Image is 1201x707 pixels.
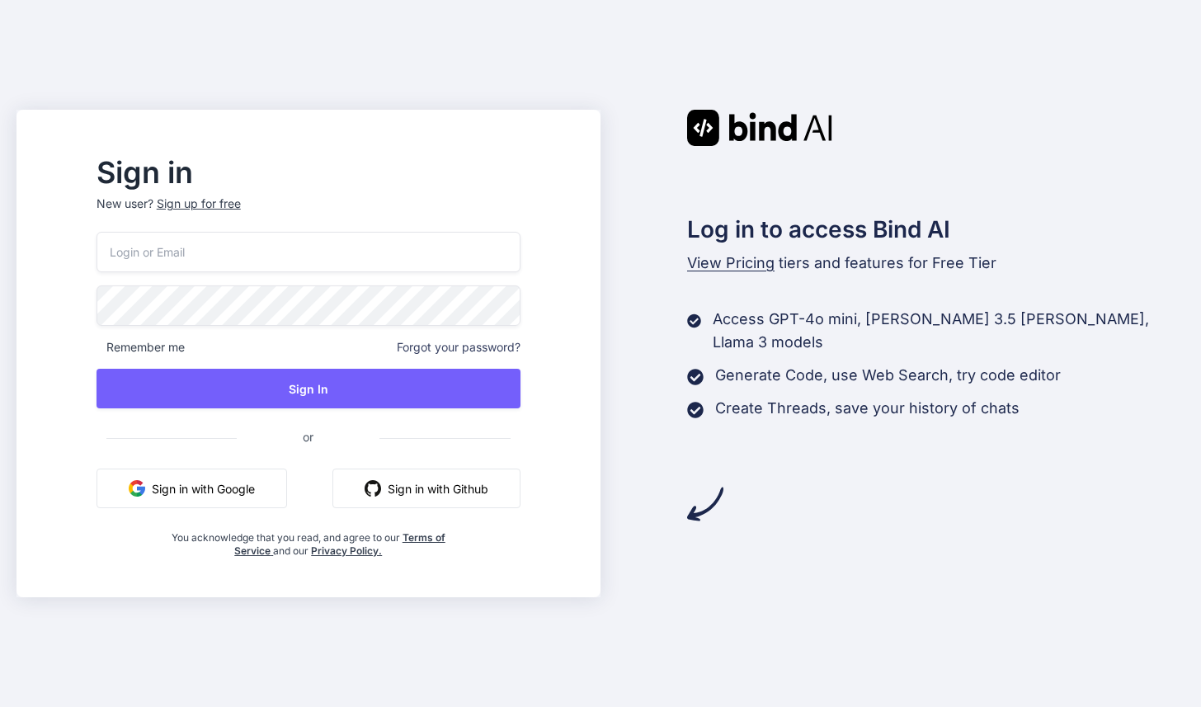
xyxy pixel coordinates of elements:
[97,469,287,508] button: Sign in with Google
[397,339,520,356] span: Forgot your password?
[687,252,1185,275] p: tiers and features for Free Tier
[97,369,520,408] button: Sign In
[715,397,1020,420] p: Create Threads, save your history of chats
[237,417,379,457] span: or
[687,486,723,522] img: arrow
[687,254,775,271] span: View Pricing
[687,212,1185,247] h2: Log in to access Bind AI
[97,159,520,186] h2: Sign in
[129,480,145,497] img: google
[713,308,1185,354] p: Access GPT-4o mini, [PERSON_NAME] 3.5 [PERSON_NAME], Llama 3 models
[167,521,450,558] div: You acknowledge that you read, and agree to our and our
[687,110,832,146] img: Bind AI logo
[332,469,520,508] button: Sign in with Github
[311,544,382,557] a: Privacy Policy.
[365,480,381,497] img: github
[97,339,185,356] span: Remember me
[234,531,445,557] a: Terms of Service
[97,196,520,232] p: New user?
[157,196,241,212] div: Sign up for free
[97,232,520,272] input: Login or Email
[715,364,1061,387] p: Generate Code, use Web Search, try code editor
